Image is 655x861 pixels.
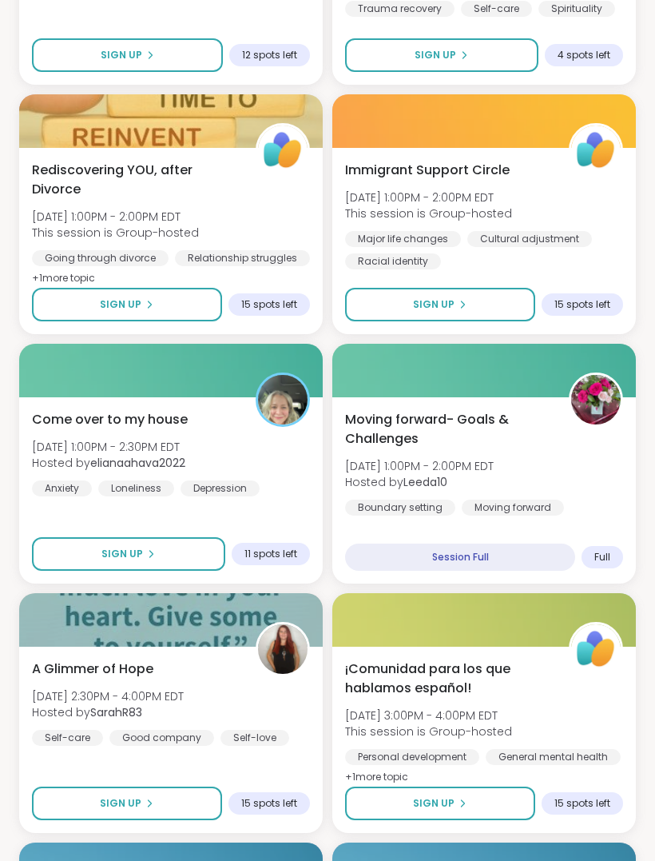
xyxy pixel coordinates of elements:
div: Major life changes [345,231,461,247]
div: Personal development [345,749,479,765]
img: SarahR83 [258,624,308,674]
div: Depression [181,480,260,496]
span: This session is Group-hosted [345,723,512,739]
div: Going through divorce [32,250,169,266]
img: ShareWell [258,126,308,175]
span: Come over to my house [32,410,188,429]
div: Good company [109,730,214,746]
img: Leeda10 [571,375,621,425]
div: Trauma recovery [345,1,455,17]
button: Sign Up [32,38,223,72]
span: A Glimmer of Hope [32,660,153,679]
span: Sign Up [101,547,143,561]
span: 15 spots left [554,797,610,810]
span: [DATE] 3:00PM - 4:00PM EDT [345,708,512,723]
div: Relationship struggles [175,250,310,266]
div: Session Full [345,544,575,571]
span: Sign Up [100,796,141,811]
span: 12 spots left [242,49,297,62]
span: Sign Up [413,796,455,811]
img: elianaahava2022 [258,375,308,425]
span: 15 spots left [554,298,610,311]
button: Sign Up [345,288,535,321]
button: Sign Up [32,288,222,321]
div: Anxiety [32,480,92,496]
span: 15 spots left [241,797,297,810]
b: Leeda10 [403,474,447,490]
span: 15 spots left [241,298,297,311]
span: Rediscovering YOU, after Divorce [32,161,238,199]
b: elianaahava2022 [90,455,185,471]
div: Loneliness [98,480,174,496]
span: Hosted by [32,704,184,720]
div: Self-care [32,730,103,746]
div: Self-love [220,730,289,746]
button: Sign Up [32,537,225,571]
span: 11 spots left [244,548,297,560]
span: This session is Group-hosted [32,225,199,241]
span: [DATE] 1:00PM - 2:00PM EDT [345,458,494,474]
button: Sign Up [32,787,222,820]
img: ShareWell [571,126,621,175]
span: Immigrant Support Circle [345,161,510,180]
div: General mental health [486,749,621,765]
span: [DATE] 1:00PM - 2:00PM EDT [345,189,512,205]
div: Self-care [461,1,532,17]
span: [DATE] 1:00PM - 2:30PM EDT [32,439,185,455]
span: 4 spots left [558,49,610,62]
span: Hosted by [345,474,494,490]
img: ShareWell [571,624,621,674]
span: Sign Up [101,48,142,62]
button: Sign Up [345,38,538,72]
span: Full [594,551,610,564]
span: Hosted by [32,455,185,471]
span: [DATE] 1:00PM - 2:00PM EDT [32,209,199,225]
span: Moving forward- Goals & Challenges [345,410,551,448]
div: Spirituality [538,1,615,17]
span: Sign Up [100,297,141,312]
span: Sign Up [413,297,455,312]
span: [DATE] 2:30PM - 4:00PM EDT [32,688,184,704]
button: Sign Up [345,787,535,820]
b: SarahR83 [90,704,142,720]
div: Boundary setting [345,500,455,516]
span: Sign Up [415,48,456,62]
div: Moving forward [462,500,564,516]
div: Racial identity [345,253,441,269]
div: Cultural adjustment [467,231,592,247]
span: This session is Group-hosted [345,205,512,221]
span: ¡Comunidad para los que hablamos español! [345,660,551,698]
